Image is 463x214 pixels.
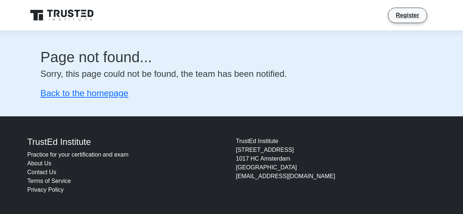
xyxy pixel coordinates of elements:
[41,48,423,66] h1: Page not found...
[27,178,71,184] a: Terms of Service
[27,137,227,147] h4: TrustEd Institute
[27,187,64,193] a: Privacy Policy
[391,11,423,20] a: Register
[27,151,129,158] a: Practice for your certification and exam
[27,160,52,166] a: About Us
[27,169,56,175] a: Contact Us
[232,137,440,194] div: TrustEd Institute [STREET_ADDRESS] 1017 HC Amsterdam [GEOGRAPHIC_DATA] [EMAIL_ADDRESS][DOMAIN_NAME]
[41,69,423,79] h4: Sorry, this page could not be found, the team has been notified.
[41,88,128,98] a: Back to the homepage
